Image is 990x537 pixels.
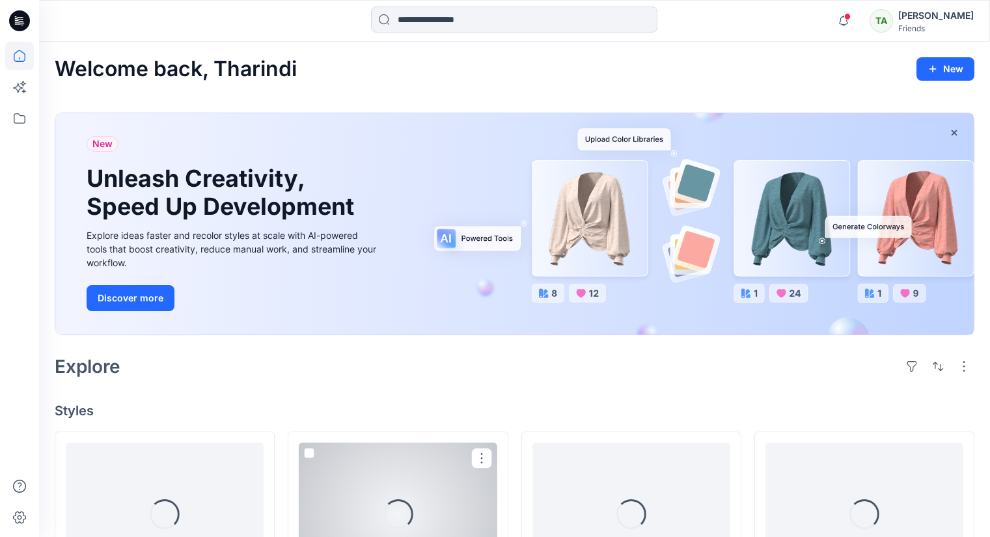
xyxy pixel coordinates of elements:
div: [PERSON_NAME] [898,8,974,23]
button: Discover more [87,285,174,311]
a: Discover more [87,285,379,311]
h2: Welcome back, Tharindi [55,57,297,81]
div: Explore ideas faster and recolor styles at scale with AI-powered tools that boost creativity, red... [87,228,379,269]
button: New [916,57,974,81]
div: Friends [898,23,974,33]
h2: Explore [55,356,120,377]
span: New [92,136,113,152]
div: TA [870,9,893,33]
h4: Styles [55,403,974,419]
h1: Unleash Creativity, Speed Up Development [87,165,360,221]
